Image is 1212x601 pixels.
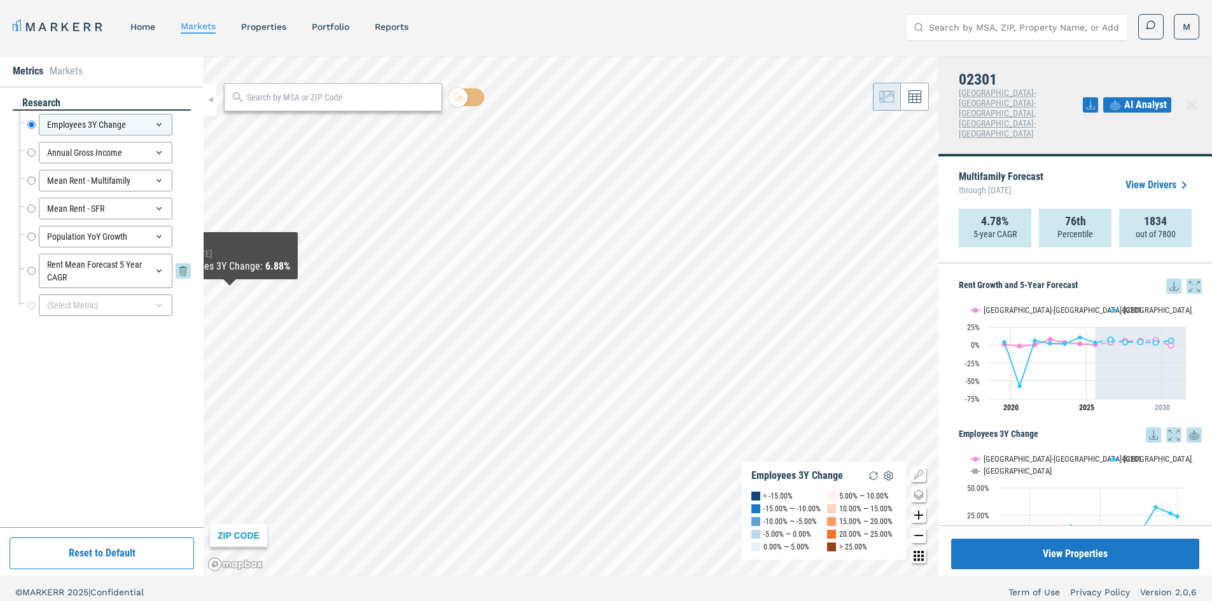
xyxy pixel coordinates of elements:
path: Saturday, 14 Jun, 20:00, 23.9. 02301. [1175,514,1180,519]
path: Thursday, 29 Jul, 20:00, 5.66. 02301. [1033,338,1038,343]
li: Markets [50,64,83,79]
a: View Drivers [1125,177,1192,193]
span: through [DATE] [959,182,1043,198]
div: < -15.00% [763,490,793,502]
tspan: 2020 [1003,403,1019,412]
span: M [1183,20,1190,33]
text: -75% [965,395,980,404]
button: Zoom out map button [911,528,926,543]
div: Employees 3Y Change [39,114,172,135]
canvas: Map [204,56,938,576]
b: 6.88% [265,260,290,272]
path: Monday, 29 Jul, 20:00, -0.99. Boston-Cambridge-Newton, MA-NH. [1169,343,1174,348]
span: Confidential [90,587,144,597]
div: 02072 [169,237,290,249]
li: Metrics [13,64,43,79]
tspan: 2025 [1079,403,1094,412]
button: Other options map button [911,548,926,563]
a: Version 2.0.6 [1140,586,1197,598]
g: 02301, line 4 of 4 with 5 data points. [1108,337,1174,345]
a: properties [241,22,286,32]
div: 5.00% — 10.00% [839,490,889,502]
span: [GEOGRAPHIC_DATA]-[GEOGRAPHIC_DATA]-[GEOGRAPHIC_DATA], [GEOGRAPHIC_DATA]-[GEOGRAPHIC_DATA] [959,88,1036,139]
input: Search by MSA, ZIP, Property Name, or Address [929,15,1120,40]
text: 0% [971,341,980,350]
text: -25% [965,359,980,368]
a: Portfolio [312,22,349,32]
div: Employees 3Y Change [751,469,843,482]
path: Friday, 29 Jul, 20:00, 2.04. 02301. [1048,341,1053,346]
button: M [1174,14,1199,39]
div: -15.00% — -10.00% [763,502,821,515]
strong: 76th [1065,215,1086,228]
h5: Rent Growth and 5-Year Forecast [959,279,1202,294]
h5: Employees 3Y Change [959,427,1202,443]
div: 0.00% — 5.00% [763,541,809,553]
path: Monday, 29 Jul, 20:00, 4.02. 02301. [1002,339,1007,344]
path: Wednesday, 29 Jul, 20:00, 7.36. 02301. [1108,337,1113,342]
path: Saturday, 29 Jul, 20:00, 1.6. 02301. [1062,341,1068,346]
div: 20.00% — 25.00% [839,528,893,541]
h4: 02301 [959,71,1083,88]
img: Reload Legend [866,468,881,483]
path: Wednesday, 29 Jul, 20:00, -1.83. Boston-Cambridge-Newton, MA-NH. [1017,343,1022,349]
span: AI Analyst [1124,97,1167,113]
div: research [13,96,191,111]
div: Rent Mean Forecast 5 Year CAGR [39,254,172,288]
svg: Interactive chart [959,294,1192,421]
tspan: 2030 [1155,403,1170,412]
path: Sunday, 29 Jul, 20:00, 3.19. 02301. [1153,340,1159,345]
text: 25.00% [967,511,989,520]
path: Thursday, 29 Jul, 20:00, 3.58. 02301. [1123,340,1128,345]
div: Population YoY Growth [39,226,172,247]
path: Saturday, 29 Jul, 20:00, 3.88. 02301. [1138,340,1143,345]
a: markets [181,21,216,31]
a: MARKERR [13,18,105,36]
div: Employees 3Y Change : [169,259,290,274]
button: Show Boston-Cambridge-Newton, MA-NH [971,305,1096,315]
p: 5-year CAGR [973,228,1017,240]
p: Multifamily Forecast [959,172,1043,198]
button: AI Analyst [1103,97,1171,113]
div: Mean Rent - Multifamily [39,170,172,191]
button: View Properties [951,539,1199,569]
a: reports [375,22,408,32]
text: [GEOGRAPHIC_DATA] [984,466,1052,476]
div: Annual Gross Income [39,142,172,163]
path: Monday, 29 Jul, 20:00, 5.97. 02301. [1169,338,1174,343]
p: out of 7800 [1136,228,1176,240]
div: 10.00% — 15.00% [839,502,893,515]
div: Rent Growth and 5-Year Forecast. Highcharts interactive chart. [959,294,1202,421]
text: -50% [965,377,980,386]
text: 25% [967,323,980,332]
span: 2025 | [67,587,90,597]
strong: 4.78% [981,215,1009,228]
a: Term of Use [1008,586,1060,598]
button: Show 02301 [1110,454,1143,464]
button: Show/Hide Legend Map Button [911,467,926,482]
button: Zoom in map button [911,508,926,523]
path: Monday, 29 Jul, 20:00, 10.36. 02301. [1078,335,1083,340]
a: Mapbox logo [207,557,263,572]
div: (Select Metric) [39,294,172,316]
button: Reset to Default [10,537,194,569]
button: Show Boston-Cambridge-Newton, MA-NH [971,454,1096,464]
path: Wednesday, 29 Jul, 20:00, -57.55. 02301. [1017,383,1022,389]
button: Show 02301 [1110,305,1143,315]
path: Thursday, 14 Dec, 19:00, 32.33. 02301. [1153,504,1159,509]
img: Settings [881,468,896,483]
div: Map Tooltip Content [169,237,290,274]
div: ZIP CODE [210,524,267,547]
button: Show USA [971,466,998,476]
path: Tuesday, 29 Jul, 20:00, 3.02. 02301. [1093,340,1098,345]
div: 15.00% — 20.00% [839,515,893,528]
input: Search by MSA or ZIP Code [247,91,435,104]
strong: 1834 [1144,215,1167,228]
p: Percentile [1057,228,1093,240]
a: home [130,22,155,32]
text: 50.00% [967,484,989,493]
div: -10.00% — -5.00% [763,515,817,528]
div: Mean Rent - SFR [39,198,172,219]
path: Saturday, 14 Dec, 19:00, 26.76. 02301. [1168,511,1173,516]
